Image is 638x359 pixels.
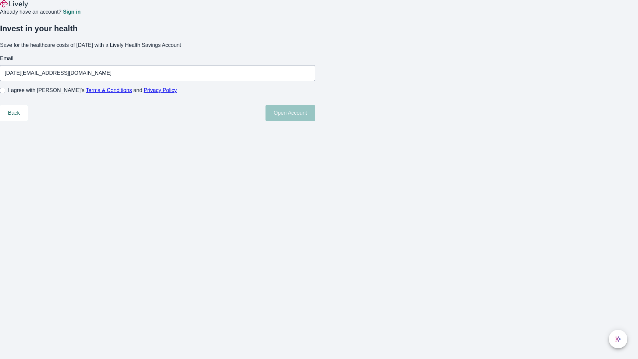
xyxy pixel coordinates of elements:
span: I agree with [PERSON_NAME]’s and [8,86,177,94]
button: chat [609,330,627,348]
a: Terms & Conditions [86,87,132,93]
svg: Lively AI Assistant [615,336,621,342]
a: Privacy Policy [144,87,177,93]
a: Sign in [63,9,80,15]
